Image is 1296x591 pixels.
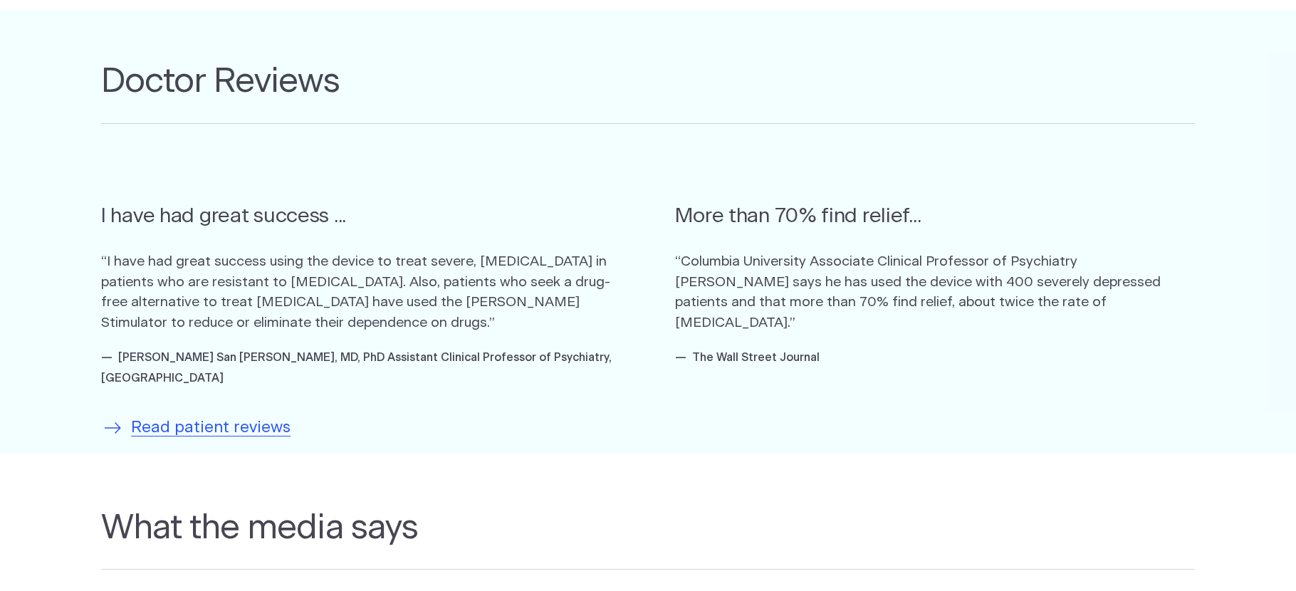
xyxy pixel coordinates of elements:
[101,252,621,334] p: “I have had great success using the device to treat severe, [MEDICAL_DATA] in patients who are re...
[101,508,1195,570] h2: What the media says
[101,62,1195,123] h2: Doctor Reviews
[101,352,612,384] cite: — [PERSON_NAME] San [PERSON_NAME], MD, PhD Assistant Clinical Professor of Psychiatry, [GEOGRAPHI...
[675,352,820,363] cite: — The Wall Street Journal
[101,201,621,231] h5: I have had great success ...
[131,416,291,440] span: Read patient reviews
[675,252,1195,334] p: “Columbia University Associate Clinical Professor of Psychiatry [PERSON_NAME] says he has used th...
[101,416,291,440] a: Read patient reviews
[675,201,1195,231] h5: More than 70% find relief...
